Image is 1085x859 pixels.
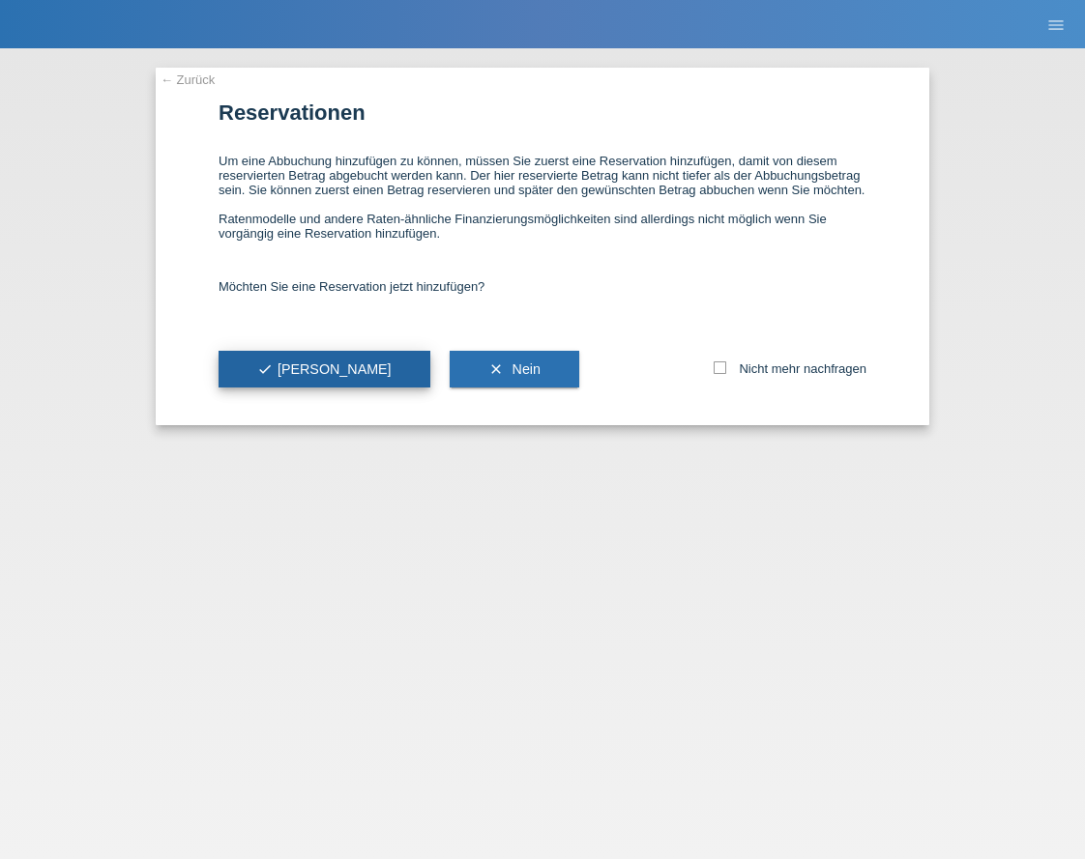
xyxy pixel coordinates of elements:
[219,351,430,387] button: check[PERSON_NAME]
[1037,18,1075,30] a: menu
[219,100,866,125] h1: Reservationen
[219,260,866,313] div: Möchten Sie eine Reservation jetzt hinzufügen?
[257,361,273,377] i: check
[257,361,392,377] span: [PERSON_NAME]
[219,134,866,260] div: Um eine Abbuchung hinzufügen zu können, müssen Sie zuerst eine Reservation hinzufügen, damit von ...
[1046,15,1066,35] i: menu
[488,361,504,377] i: clear
[450,351,579,387] button: clear Nein
[161,72,215,87] a: ← Zurück
[513,361,541,377] span: Nein
[714,361,866,376] label: Nicht mehr nachfragen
